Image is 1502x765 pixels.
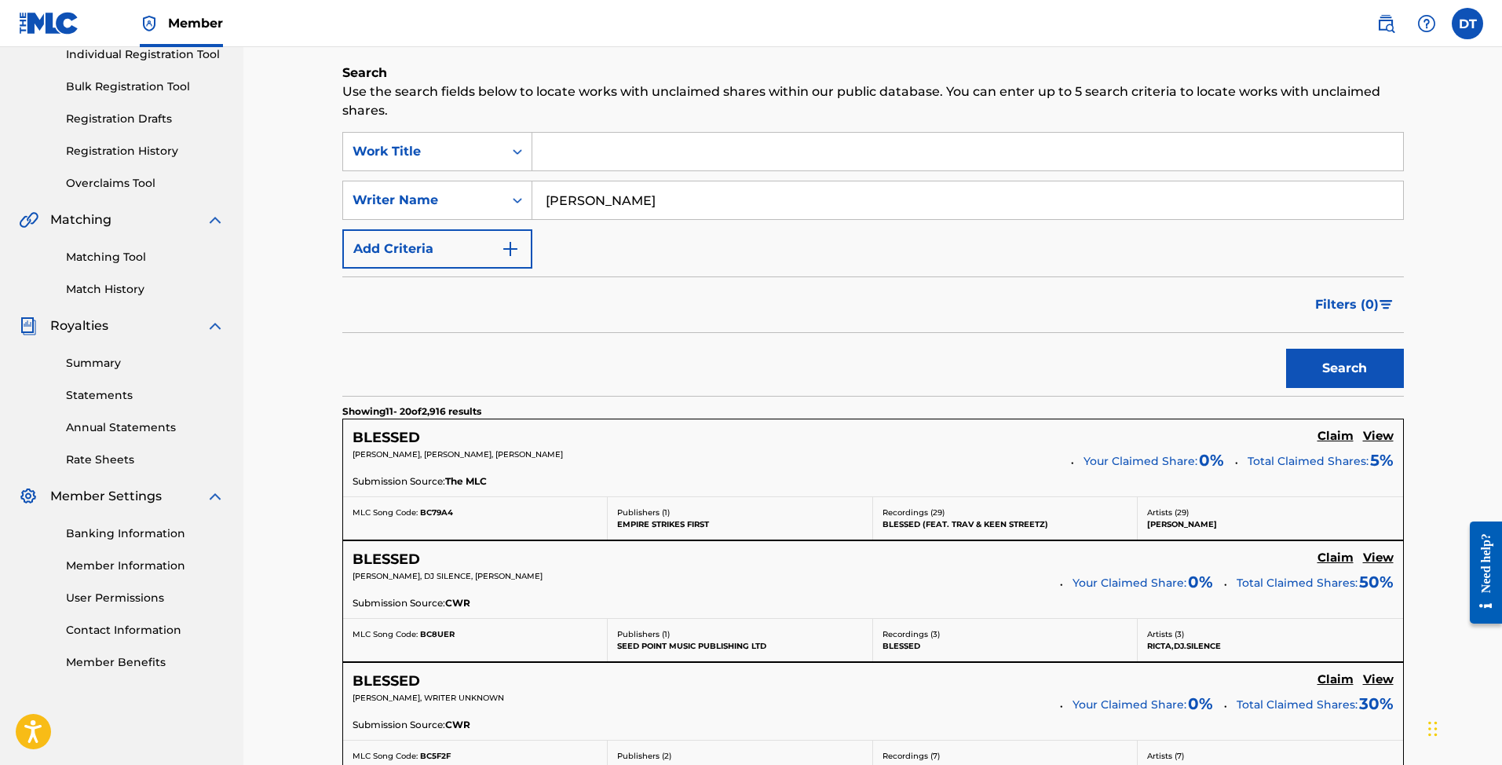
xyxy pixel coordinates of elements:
span: BC8UER [420,629,455,639]
iframe: Resource Center [1458,508,1502,638]
a: Annual Statements [66,419,225,436]
div: Writer Name [353,191,494,210]
a: Contact Information [66,622,225,639]
div: Drag [1428,705,1438,752]
p: Recordings ( 7 ) [883,750,1128,762]
a: User Permissions [66,590,225,606]
h5: BLESSED [353,551,420,569]
h5: View [1363,551,1394,566]
img: Royalties [19,317,38,335]
h5: Claim [1317,551,1354,566]
a: Public Search [1370,8,1402,39]
span: 50 % [1359,570,1394,594]
p: Publishers ( 1 ) [617,628,863,640]
span: 0 % [1188,570,1213,594]
img: Top Rightsholder [140,14,159,33]
p: Publishers ( 2 ) [617,750,863,762]
a: Summary [66,355,225,372]
span: Member [168,14,223,32]
div: Work Title [353,142,494,161]
p: Recordings ( 3 ) [883,628,1128,640]
a: Matching Tool [66,249,225,265]
span: 0 % [1188,692,1213,716]
img: MLC Logo [19,12,79,35]
button: Filters (0) [1306,285,1404,324]
a: View [1363,672,1394,690]
p: Artists ( 29 ) [1147,507,1394,518]
a: View [1363,429,1394,446]
span: MLC Song Code: [353,751,418,761]
p: SEED POINT MUSIC PUBLISHING LTD [617,640,863,652]
img: help [1417,14,1436,33]
p: Use the search fields below to locate works with unclaimed shares within our public database. You... [342,82,1404,120]
p: RICTA,DJ.SILENCE [1147,640,1394,652]
p: [PERSON_NAME] [1147,518,1394,530]
div: User Menu [1452,8,1483,39]
img: expand [206,210,225,229]
img: expand [206,487,225,506]
a: Member Information [66,558,225,574]
a: Individual Registration Tool [66,46,225,63]
span: MLC Song Code: [353,507,418,518]
span: Total Claimed Shares: [1237,697,1358,712]
span: MLC Song Code: [353,629,418,639]
iframe: Chat Widget [1423,690,1502,765]
img: filter [1380,300,1393,309]
span: 30 % [1359,692,1394,716]
button: Add Criteria [342,229,532,269]
img: Member Settings [19,487,38,506]
span: The MLC [445,474,487,489]
h6: Search [342,64,1404,82]
a: Member Benefits [66,654,225,671]
span: [PERSON_NAME], [PERSON_NAME], [PERSON_NAME] [353,449,563,459]
span: 0 % [1199,448,1224,472]
span: Total Claimed Shares: [1248,454,1369,468]
img: Matching [19,210,38,229]
p: Publishers ( 1 ) [617,507,863,518]
span: Filters ( 0 ) [1315,295,1379,314]
a: Registration Drafts [66,111,225,127]
a: Bulk Registration Tool [66,79,225,95]
div: Help [1411,8,1442,39]
span: BC5F2F [420,751,451,761]
img: expand [206,317,225,335]
h5: View [1363,672,1394,687]
span: Total Claimed Shares: [1237,576,1358,590]
a: View [1363,551,1394,568]
span: Submission Source: [353,718,445,732]
span: [PERSON_NAME], WRITER UNKNOWN [353,693,504,703]
h5: Claim [1317,672,1354,687]
a: Match History [66,281,225,298]
span: Matching [50,210,111,229]
p: EMPIRE STRIKES FIRST [617,518,863,530]
a: Registration History [66,143,225,159]
a: Rate Sheets [66,452,225,468]
span: Your Claimed Share: [1073,575,1186,591]
a: Banking Information [66,525,225,542]
p: Recordings ( 29 ) [883,507,1128,518]
span: BC79A4 [420,507,453,518]
p: Artists ( 3 ) [1147,628,1394,640]
span: Member Settings [50,487,162,506]
span: Royalties [50,317,108,335]
p: Artists ( 7 ) [1147,750,1394,762]
p: Showing 11 - 20 of 2,916 results [342,404,481,419]
a: Overclaims Tool [66,175,225,192]
h5: BLESSED [353,672,420,690]
span: Submission Source: [353,596,445,610]
span: CWR [445,718,470,732]
span: Your Claimed Share: [1073,697,1186,713]
span: CWR [445,596,470,610]
p: BLESSED (FEAT. TRAV & KEEN STREETZ) [883,518,1128,530]
p: BLESSED [883,640,1128,652]
h5: Claim [1317,429,1354,444]
span: 5 % [1370,448,1394,472]
img: search [1376,14,1395,33]
h5: View [1363,429,1394,444]
span: [PERSON_NAME], DJ SILENCE, [PERSON_NAME] [353,571,543,581]
h5: BLESSED [353,429,420,447]
form: Search Form [342,132,1404,396]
